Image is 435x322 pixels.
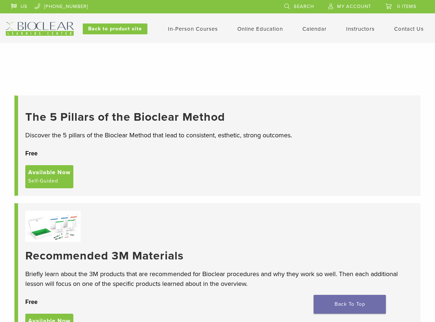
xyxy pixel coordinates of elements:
span: My Account [337,4,371,9]
span: Available Now [28,168,70,177]
span: 0 items [397,4,417,9]
a: In-Person Courses [168,26,218,32]
p: Discover the 5 pillars of the Bioclear Method that lead to consistent, esthetic, strong outcomes. [25,130,413,140]
p: Briefly learn about the 3M products that are recommended for Bioclear procedures and why they wor... [25,269,413,289]
span: Self-Guided [28,177,58,185]
a: Online Education [237,26,283,32]
a: Recommended 3M Materials [25,249,413,263]
span: Free [25,299,38,305]
img: Bioclear [6,22,74,36]
a: Available Now Self-Guided [25,165,73,188]
a: Back To Top [314,295,386,314]
span: Free [25,150,38,156]
a: Back to product site [83,23,147,34]
a: Contact Us [394,26,424,32]
a: The 5 Pillars of the Bioclear Method [25,110,413,124]
a: Instructors [346,26,375,32]
span: Search [294,4,314,9]
a: Calendar [302,26,327,32]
